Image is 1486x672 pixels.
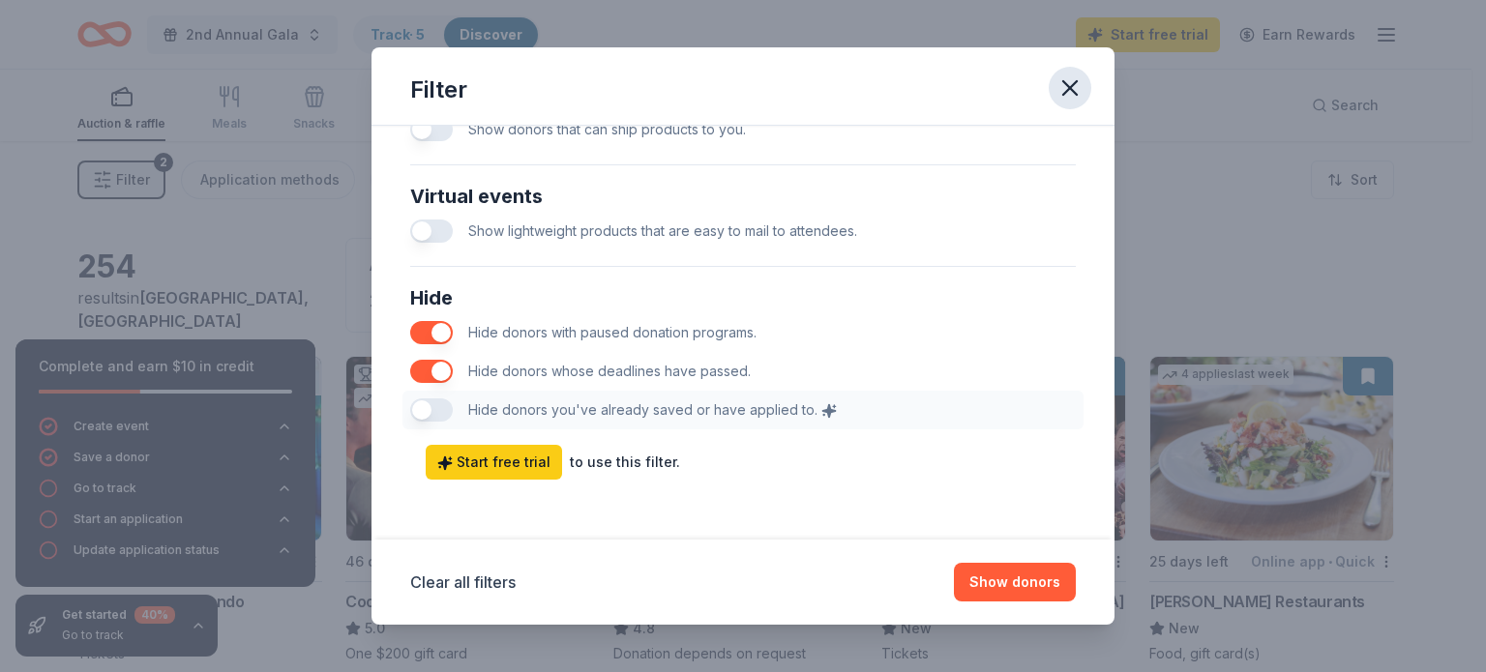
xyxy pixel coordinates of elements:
[468,222,857,239] span: Show lightweight products that are easy to mail to attendees.
[410,181,1076,212] div: Virtual events
[954,563,1076,601] button: Show donors
[468,363,751,379] span: Hide donors whose deadlines have passed.
[468,324,757,340] span: Hide donors with paused donation programs.
[437,451,550,474] span: Start free trial
[410,282,1076,313] div: Hide
[468,121,746,137] span: Show donors that can ship products to you.
[570,451,680,474] div: to use this filter.
[410,74,467,105] div: Filter
[410,570,516,594] button: Clear all filters
[426,445,562,480] a: Start free trial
